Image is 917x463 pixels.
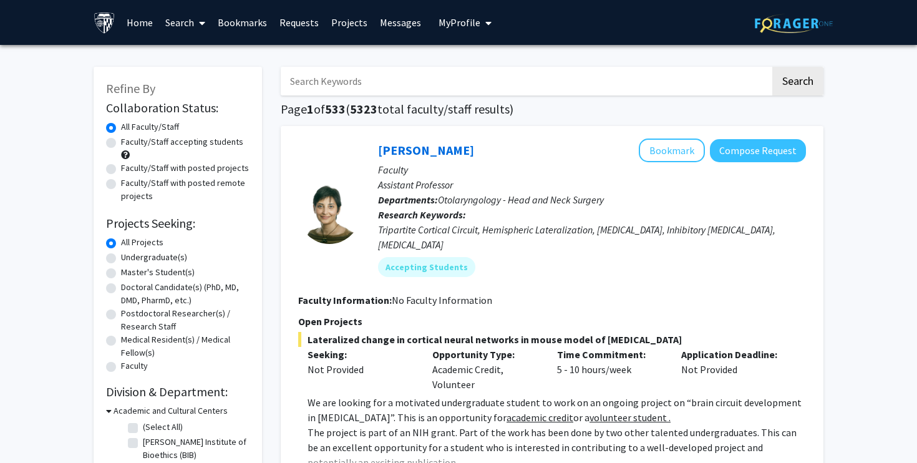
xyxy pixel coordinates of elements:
iframe: Chat [9,407,53,454]
p: Faculty [378,162,806,177]
p: Seeking: [308,347,414,362]
img: ForagerOne Logo [755,14,833,33]
label: Faculty/Staff accepting students [121,135,243,149]
label: Master's Student(s) [121,266,195,279]
div: Not Provided [308,362,414,377]
h2: Collaboration Status: [106,100,250,115]
span: 1 [307,101,314,117]
label: Undergraduate(s) [121,251,187,264]
a: [PERSON_NAME] [378,142,474,158]
label: (Select All) [143,421,183,434]
a: Search [159,1,211,44]
span: 5323 [350,101,377,117]
mat-chip: Accepting Students [378,257,475,277]
label: All Projects [121,236,163,249]
label: Faculty/Staff with posted projects [121,162,249,175]
b: Faculty Information: [298,294,392,306]
label: Medical Resident(s) / Medical Fellow(s) [121,333,250,359]
p: Application Deadline: [681,347,787,362]
h2: Division & Department: [106,384,250,399]
a: Home [120,1,159,44]
span: Otolaryngology - Head and Neck Surgery [438,193,604,206]
div: 5 - 10 hours/week [548,347,672,392]
a: Requests [273,1,325,44]
label: Faculty/Staff with posted remote projects [121,177,250,203]
div: Not Provided [672,347,797,392]
b: Departments: [378,193,438,206]
input: Search Keywords [281,67,770,95]
b: Research Keywords: [378,208,466,221]
a: Projects [325,1,374,44]
span: Refine By [106,80,155,96]
p: Open Projects [298,314,806,329]
p: We are looking for a motivated undergraduate student to work on an ongoing project on “brain circ... [308,395,806,425]
h3: Academic and Cultural Centers [114,404,228,417]
p: Assistant Professor [378,177,806,192]
div: Tripartite Cortical Circuit, Hemispheric Lateralization, [MEDICAL_DATA], Inhibitory [MEDICAL_DATA... [378,222,806,252]
span: 533 [325,101,346,117]
button: Add Tara Deemyad to Bookmarks [639,139,705,162]
button: Search [772,67,823,95]
span: Lateralized change in cortical neural networks in mouse model of [MEDICAL_DATA] [298,332,806,347]
label: [PERSON_NAME] Institute of Bioethics (BIB) [143,436,246,462]
a: Messages [374,1,427,44]
label: Faculty [121,359,148,373]
u: volunteer student . [589,411,671,424]
span: My Profile [439,16,480,29]
u: academic credit [507,411,573,424]
h2: Projects Seeking: [106,216,250,231]
button: Compose Request to Tara Deemyad [710,139,806,162]
img: Johns Hopkins University Logo [94,12,115,34]
span: No Faculty Information [392,294,492,306]
p: Opportunity Type: [432,347,538,362]
p: Time Commitment: [557,347,663,362]
label: All Faculty/Staff [121,120,179,134]
label: Doctoral Candidate(s) (PhD, MD, DMD, PharmD, etc.) [121,281,250,307]
h1: Page of ( total faculty/staff results) [281,102,823,117]
a: Bookmarks [211,1,273,44]
div: Academic Credit, Volunteer [423,347,548,392]
label: Postdoctoral Researcher(s) / Research Staff [121,307,250,333]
